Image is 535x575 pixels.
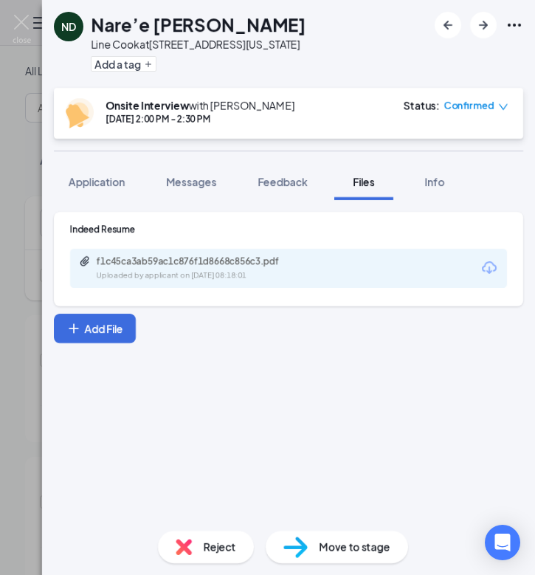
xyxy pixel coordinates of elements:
[425,175,445,188] span: Info
[204,539,236,555] span: Reject
[480,259,498,277] svg: Download
[91,56,156,72] button: PlusAdd a tag
[505,16,523,34] svg: Ellipses
[439,16,457,34] svg: ArrowLeftNew
[320,539,390,555] span: Move to stage
[258,175,308,188] span: Feedback
[70,223,507,235] div: Indeed Resume
[54,314,136,343] button: Add FilePlus
[498,102,508,112] span: down
[404,98,440,113] div: Status :
[353,175,375,188] span: Files
[79,255,318,281] a: Paperclipf1c45ca3ab59ac1c876f1d8668c856c3.pdfUploaded by applicant on [DATE] 08:18:01
[144,60,153,69] svg: Plus
[79,255,91,267] svg: Paperclip
[106,99,189,112] b: Onsite Interview
[97,269,318,281] div: Uploaded by applicant on [DATE] 08:18:01
[474,16,492,34] svg: ArrowRight
[91,37,306,52] div: Line Cook at [STREET_ADDRESS][US_STATE]
[97,255,303,267] div: f1c45ca3ab59ac1c876f1d8668c856c3.pdf
[435,12,461,38] button: ArrowLeftNew
[444,98,494,113] span: Confirmed
[91,12,306,37] h1: Nare’e [PERSON_NAME]
[66,321,81,336] svg: Plus
[485,525,520,560] div: Open Intercom Messenger
[166,175,216,188] span: Messages
[61,19,76,34] div: ND
[106,98,294,113] div: with [PERSON_NAME]
[470,12,497,38] button: ArrowRight
[106,113,294,125] div: [DATE] 2:00 PM - 2:30 PM
[69,175,125,188] span: Application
